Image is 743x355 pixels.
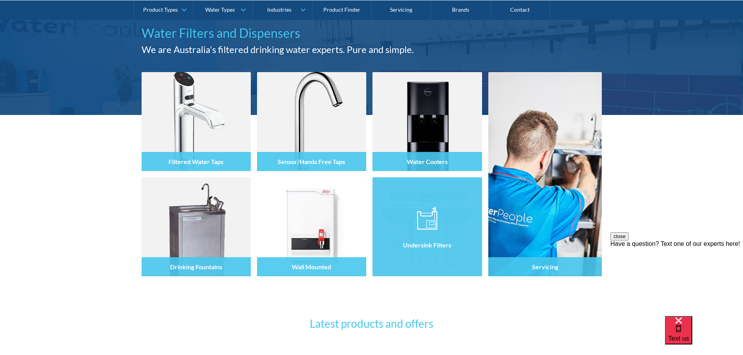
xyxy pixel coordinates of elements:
[372,177,482,276] img: Undersink Filters
[532,263,558,270] h4: Servicing
[168,158,223,165] h4: Filtered Water Taps
[205,6,235,13] div: Water Types
[488,72,602,276] a: Servicing
[610,232,743,326] iframe: podium webchat widget prompt
[665,316,743,355] iframe: podium webchat widget bubble
[407,158,448,165] h4: Water Coolers
[267,6,291,13] div: Industries
[220,315,524,332] h3: Latest products and offers
[257,72,366,171] img: Sensor/Hands Free Taps
[142,177,251,276] img: Drinking Fountains
[142,72,251,171] img: Filtered Water Taps
[143,6,178,13] div: Product Types
[278,158,345,165] h4: Sensor/Hands Free Taps
[292,263,331,270] h4: Wall Mounted
[372,72,482,171] img: Water Coolers
[403,241,451,249] h4: Undersink Filters
[257,177,366,276] img: Wall Mounted
[170,263,222,270] h4: Drinking Fountains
